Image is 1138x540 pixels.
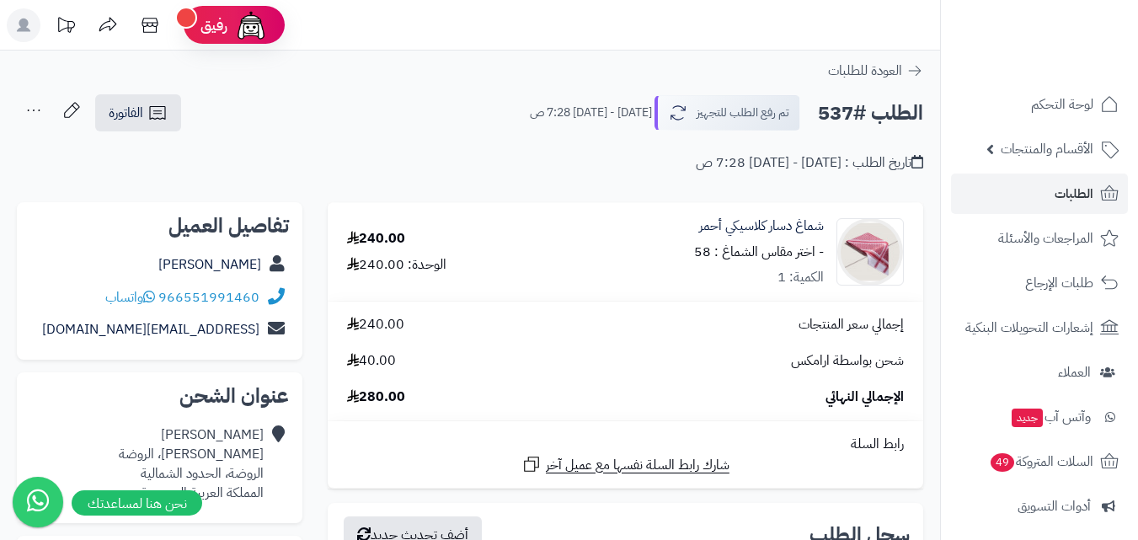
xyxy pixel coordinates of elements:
[828,61,923,81] a: العودة للطلبات
[42,319,259,340] a: [EMAIL_ADDRESS][DOMAIN_NAME]
[951,441,1128,482] a: السلات المتروكة49
[951,352,1128,393] a: العملاء
[1010,405,1091,429] span: وآتس آب
[694,242,824,262] small: - اختر مقاس الشماغ : 58
[521,454,729,475] a: شارك رابط السلة نفسها مع عميل آخر
[95,94,181,131] a: الفاتورة
[200,15,227,35] span: رفيق
[1012,409,1043,427] span: جديد
[1025,271,1093,295] span: طلبات الإرجاع
[825,388,904,407] span: الإجمالي النهائي
[334,435,916,454] div: رابط السلة
[546,456,729,475] span: شارك رابط السلة نفسها مع عميل آخر
[530,104,652,121] small: [DATE] - [DATE] 7:28 ص
[799,315,904,334] span: إجمالي سعر المنتجات
[234,8,268,42] img: ai-face.png
[998,227,1093,250] span: المراجعات والأسئلة
[837,218,903,286] img: 1681087548-WhatsApp%20Image%202023-04-08%20at%208.11.44%20PM(3)-90x90.jpeg
[45,8,87,46] a: تحديثات المنصة
[818,96,923,131] h2: الطلب #537
[347,315,404,334] span: 240.00
[347,255,446,275] div: الوحدة: 240.00
[991,453,1014,472] span: 49
[965,316,1093,340] span: إشعارات التحويلات البنكية
[951,486,1128,527] a: أدوات التسويق
[791,351,904,371] span: شحن بواسطة ارامكس
[989,450,1093,473] span: السلات المتروكة
[951,263,1128,303] a: طلبات الإرجاع
[109,103,143,123] span: الفاتورة
[828,61,902,81] span: العودة للطلبات
[347,388,405,407] span: 280.00
[699,217,824,236] a: شماغ دسار كلاسيكي أحمر
[696,153,923,173] div: تاريخ الطلب : [DATE] - [DATE] 7:28 ص
[347,351,396,371] span: 40.00
[951,174,1128,214] a: الطلبات
[951,218,1128,259] a: المراجعات والأسئلة
[30,216,289,236] h2: تفاصيل العميل
[777,268,824,287] div: الكمية: 1
[347,229,405,249] div: 240.00
[105,287,155,307] a: واتساب
[158,254,261,275] a: [PERSON_NAME]
[951,397,1128,437] a: وآتس آبجديد
[1055,182,1093,206] span: الطلبات
[1058,361,1091,384] span: العملاء
[119,425,264,502] div: [PERSON_NAME] [PERSON_NAME]، الروضة الروضة، الحدود الشمالية المملكة العربية السعودية
[951,307,1128,348] a: إشعارات التحويلات البنكية
[1031,93,1093,116] span: لوحة التحكم
[1023,43,1122,78] img: logo-2.png
[951,84,1128,125] a: لوحة التحكم
[654,95,800,131] button: تم رفع الطلب للتجهيز
[30,386,289,406] h2: عنوان الشحن
[1001,137,1093,161] span: الأقسام والمنتجات
[1018,495,1091,518] span: أدوات التسويق
[158,287,259,307] a: 966551991460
